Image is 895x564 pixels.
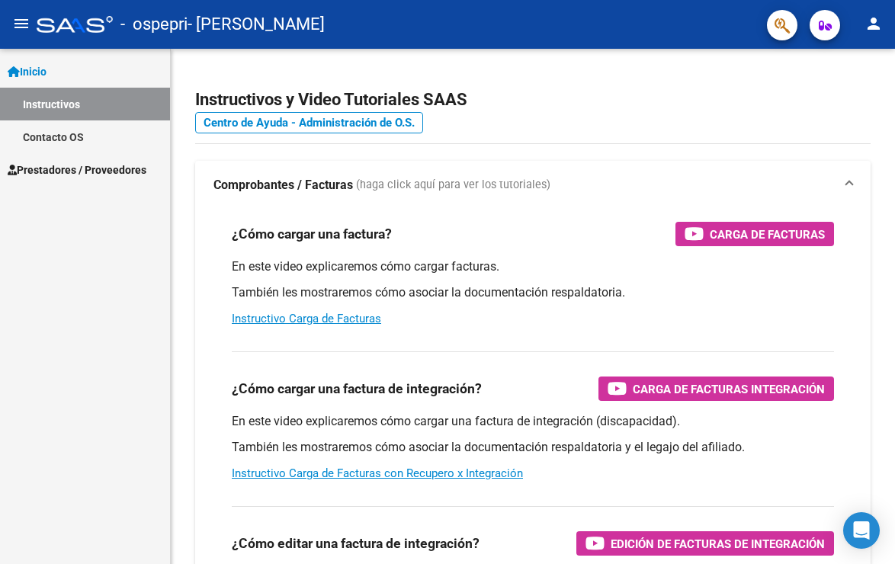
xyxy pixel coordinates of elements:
[232,312,381,325] a: Instructivo Carga de Facturas
[120,8,188,41] span: - ospepri
[843,512,880,549] div: Open Intercom Messenger
[12,14,30,33] mat-icon: menu
[232,284,834,301] p: También les mostraremos cómo asociar la documentación respaldatoria.
[576,531,834,556] button: Edición de Facturas de integración
[8,162,146,178] span: Prestadores / Proveedores
[232,413,834,430] p: En este video explicaremos cómo cargar una factura de integración (discapacidad).
[213,177,353,194] strong: Comprobantes / Facturas
[8,63,47,80] span: Inicio
[232,378,482,399] h3: ¿Cómo cargar una factura de integración?
[232,466,523,480] a: Instructivo Carga de Facturas con Recupero x Integración
[356,177,550,194] span: (haga click aquí para ver los tutoriales)
[232,223,392,245] h3: ¿Cómo cargar una factura?
[195,112,423,133] a: Centro de Ayuda - Administración de O.S.
[232,439,834,456] p: También les mostraremos cómo asociar la documentación respaldatoria y el legajo del afiliado.
[598,377,834,401] button: Carga de Facturas Integración
[232,533,480,554] h3: ¿Cómo editar una factura de integración?
[675,222,834,246] button: Carga de Facturas
[633,380,825,399] span: Carga de Facturas Integración
[710,225,825,244] span: Carga de Facturas
[195,161,871,210] mat-expansion-panel-header: Comprobantes / Facturas (haga click aquí para ver los tutoriales)
[195,85,871,114] h2: Instructivos y Video Tutoriales SAAS
[611,534,825,553] span: Edición de Facturas de integración
[188,8,325,41] span: - [PERSON_NAME]
[865,14,883,33] mat-icon: person
[232,258,834,275] p: En este video explicaremos cómo cargar facturas.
